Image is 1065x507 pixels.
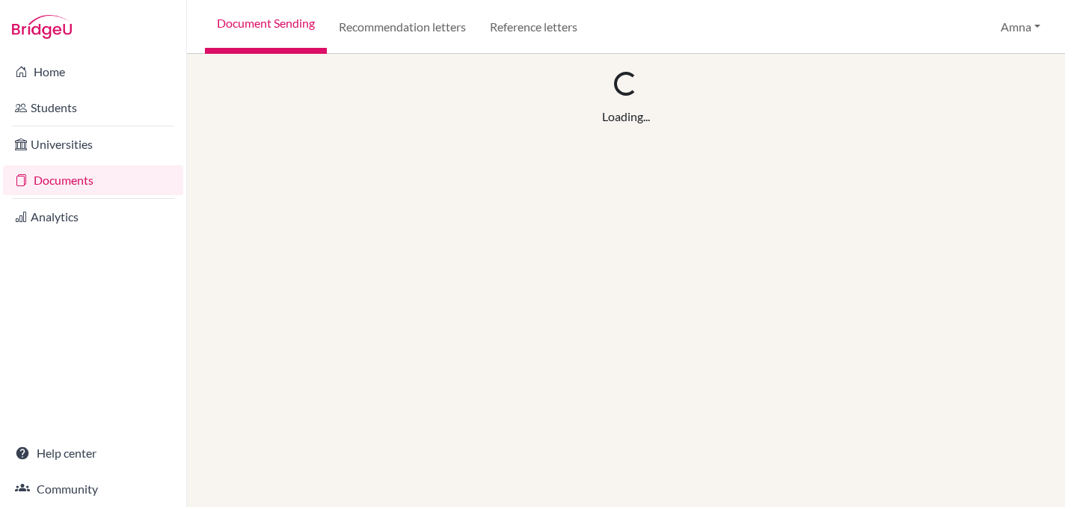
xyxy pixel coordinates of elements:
[3,57,183,87] a: Home
[12,15,72,39] img: Bridge-U
[602,108,650,126] div: Loading...
[994,13,1047,41] button: Amna
[3,93,183,123] a: Students
[3,129,183,159] a: Universities
[3,474,183,504] a: Community
[3,202,183,232] a: Analytics
[3,165,183,195] a: Documents
[3,438,183,468] a: Help center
